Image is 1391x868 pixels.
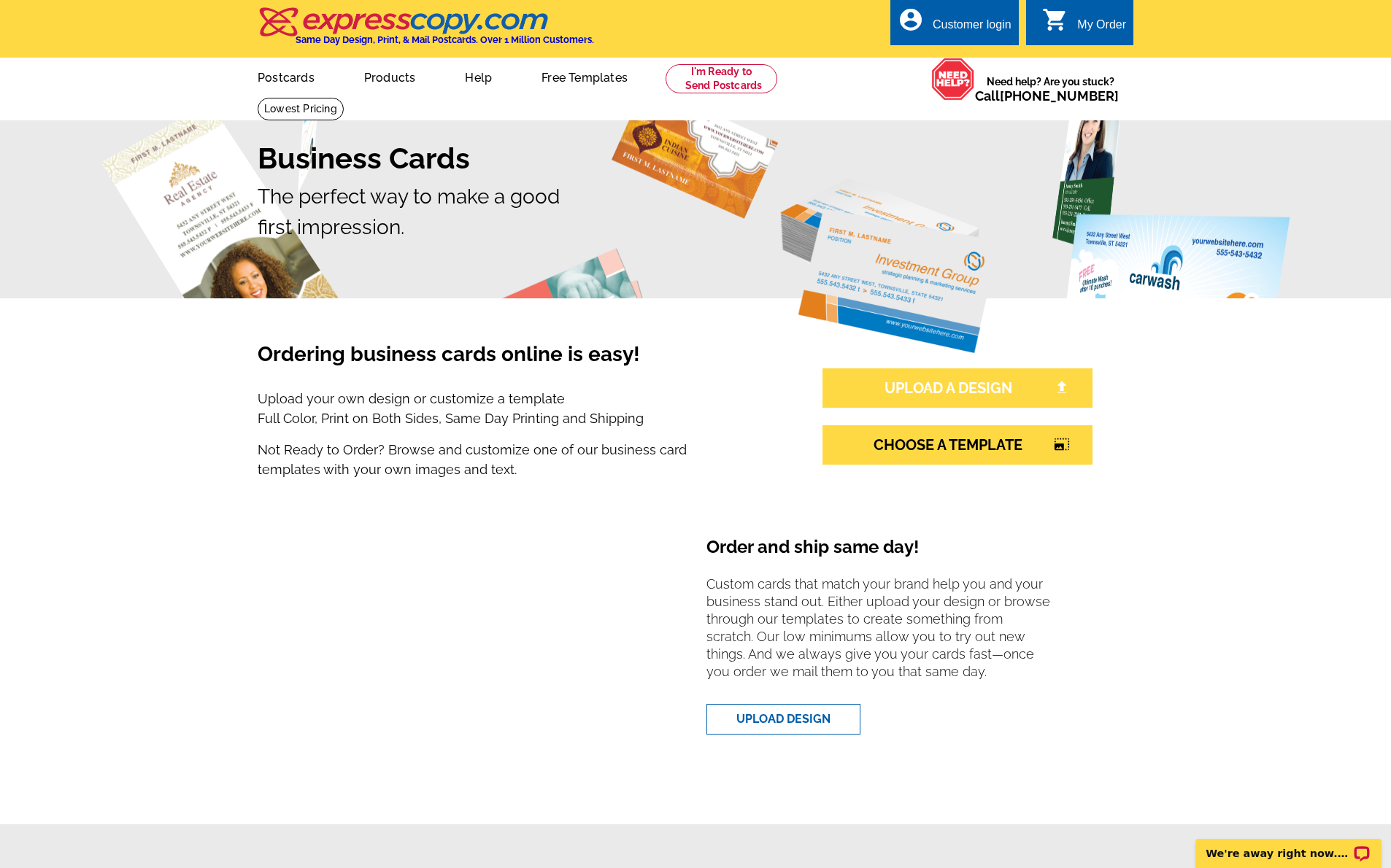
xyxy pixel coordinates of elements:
[234,59,338,93] a: Postcards
[341,59,439,93] a: Products
[780,178,999,353] img: investment-group.png
[442,59,515,93] a: Help
[258,141,1133,176] h1: Business Cards
[258,342,760,383] h3: Ordering business cards online is easy!
[1077,18,1126,39] div: My Order
[1000,88,1119,104] a: [PHONE_NUMBER]
[1055,381,1068,394] img: file-upload-white.png
[898,7,924,33] i: account_circle
[822,425,1093,465] a: CHOOSE A TEMPLATEphoto_size_select_large
[706,576,1068,692] p: Custom cards that match your brand help you and your business stand out. Either upload your desig...
[706,537,1068,570] h4: Order and ship same day!
[1054,438,1070,451] i: photo_size_select_large
[1186,822,1391,868] iframe: LiveChat chat widget
[258,18,594,45] a: Same Day Design, Print, & Mail Postcards. Over 1 Million Customers.
[898,16,1012,34] a: account_circle Customer login
[296,34,594,45] h4: Same Day Design, Print, & Mail Postcards. Over 1 Million Customers.
[258,389,760,428] p: Upload your own design or customize a template Full Color, Print on Both Sides, Same Day Printing...
[1042,7,1068,33] i: shopping_cart
[1042,16,1126,34] a: shopping_cart My Order
[258,182,1133,243] p: The perfect way to make a good first impression.
[258,440,760,479] p: Not Ready to Order? Browse and customize one of our business card templates with your own images ...
[518,59,651,93] a: Free Templates
[931,58,975,101] img: help
[975,74,1126,104] span: Need help? Are you stuck?
[706,704,860,735] a: UPLOAD DESIGN
[975,88,1119,104] span: Call
[822,368,1093,408] a: UPLOAD A DESIGN
[933,18,1012,39] div: Customer login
